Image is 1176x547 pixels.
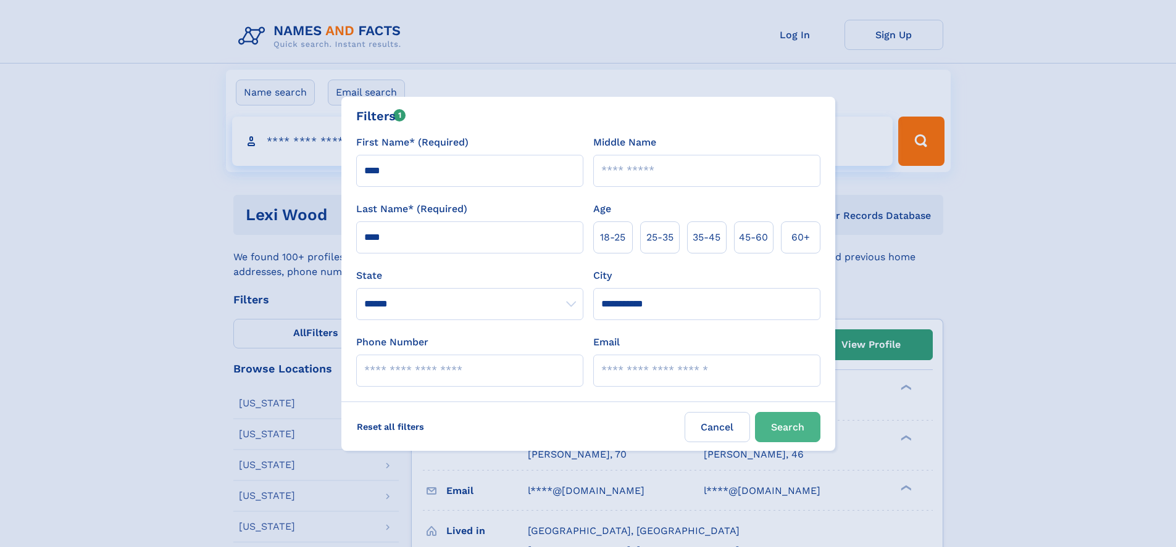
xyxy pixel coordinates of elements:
[755,412,820,442] button: Search
[593,135,656,150] label: Middle Name
[356,107,406,125] div: Filters
[739,230,768,245] span: 45‑60
[349,412,432,442] label: Reset all filters
[356,268,583,283] label: State
[356,335,428,350] label: Phone Number
[593,335,620,350] label: Email
[600,230,625,245] span: 18‑25
[693,230,720,245] span: 35‑45
[356,202,467,216] label: Last Name* (Required)
[593,202,611,216] label: Age
[646,230,673,245] span: 25‑35
[791,230,810,245] span: 60+
[356,135,469,150] label: First Name* (Required)
[685,412,750,442] label: Cancel
[593,268,612,283] label: City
